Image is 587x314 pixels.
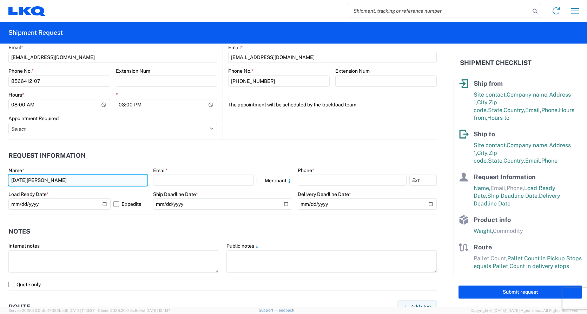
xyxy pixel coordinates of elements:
[8,191,49,197] label: Load Ready Date
[474,243,492,251] span: Route
[409,175,437,186] input: Ext
[487,115,509,121] span: Hours to
[8,243,40,249] label: Internal notes
[474,255,507,262] span: Pallet Count,
[228,68,253,74] label: Phone No.
[487,192,539,199] span: Ship Deadline Date,
[228,44,243,51] label: Email
[348,4,530,18] input: Shipment, tracking or reference number
[276,308,294,312] a: Feedback
[257,175,292,186] label: Merchant
[503,107,525,113] span: Country,
[8,228,30,235] h2: Notes
[8,68,34,74] label: Phone No.
[8,167,24,174] label: Name
[488,157,503,164] span: State,
[477,150,489,156] span: City,
[474,255,582,269] span: Pallet Count in Pickup Stops equals Pallet Count in delivery stops
[397,300,437,313] button: Add stop
[8,115,59,122] label: Appointment Required
[474,130,495,138] span: Ship to
[153,191,198,197] label: Ship Deadline Date
[474,216,511,223] span: Product info
[474,91,507,98] span: Site contact,
[541,107,559,113] span: Phone,
[411,303,431,310] span: Add stop
[474,142,507,149] span: Site contact,
[503,157,525,164] span: Country,
[8,152,86,159] h2: Request Information
[507,185,524,191] span: Phone,
[470,307,579,314] span: Copyright © [DATE]-[DATE] Agistix Inc., All Rights Reserved
[8,279,437,290] label: Quote only
[477,99,489,106] span: City,
[525,157,541,164] span: Email,
[541,157,558,164] span: Phone
[335,68,370,74] label: Extension Num
[474,185,490,191] span: Name,
[8,44,23,51] label: Email
[493,228,523,234] span: Commodity
[113,198,147,210] label: Expedite
[116,68,150,74] label: Extension Num
[8,28,63,37] h2: Shipment Request
[8,303,30,310] h2: Route
[298,167,314,174] label: Phone
[8,308,95,313] span: Server: 2025.20.0-db47332bad5
[474,80,503,87] span: Ship from
[68,308,95,313] span: [DATE] 11:13:37
[98,308,171,313] span: Client: 2025.20.0-8c6e0cf
[488,107,503,113] span: State,
[507,142,549,149] span: Company name,
[474,228,493,234] span: Weight,
[490,185,507,191] span: Email,
[525,107,541,113] span: Email,
[460,59,532,67] h2: Shipment Checklist
[226,243,260,249] label: Public notes
[259,308,276,312] a: Support
[507,91,549,98] span: Company name,
[228,99,356,110] label: The appointment will be scheduled by the truckload team
[298,191,351,197] label: Delivery Deadline Date
[153,167,168,174] label: Email
[474,173,536,181] span: Request Information
[145,308,171,313] span: [DATE] 12:11:14
[459,286,582,299] button: Submit request
[8,92,24,98] label: Hours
